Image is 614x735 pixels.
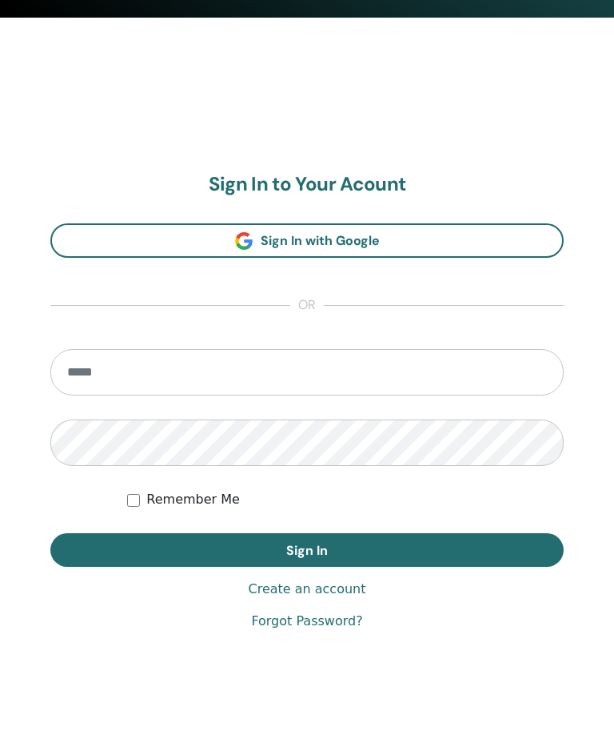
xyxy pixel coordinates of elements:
[50,225,564,259] a: Sign In with Google
[50,175,564,198] h2: Sign In to Your Acount
[127,492,564,511] div: Keep me authenticated indefinitely or until I manually logout
[251,613,362,633] a: Forgot Password?
[146,492,240,511] label: Remember Me
[261,234,380,251] span: Sign In with Google
[290,298,324,317] span: or
[286,544,328,560] span: Sign In
[50,535,564,568] button: Sign In
[248,581,365,600] a: Create an account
